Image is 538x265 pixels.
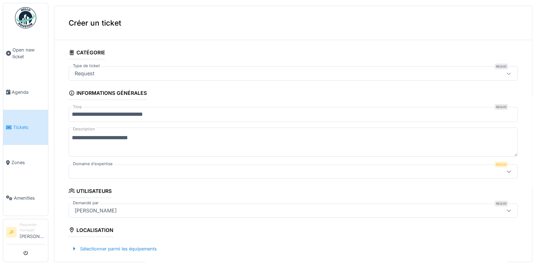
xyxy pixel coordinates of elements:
[71,125,96,134] label: Description
[3,32,48,75] a: Open new ticket
[14,195,45,201] span: Amenities
[3,145,48,180] a: Zones
[495,104,508,110] div: Requis
[12,89,45,96] span: Agenda
[71,161,114,167] label: Domaine d'expertise
[3,75,48,110] a: Agenda
[6,227,17,238] li: JF
[69,47,105,59] div: Catégorie
[495,64,508,69] div: Requis
[495,162,508,167] div: Requis
[72,207,119,215] div: [PERSON_NAME]
[69,225,113,237] div: Localisation
[71,200,100,206] label: Demandé par
[20,222,45,243] li: [PERSON_NAME]
[69,186,112,198] div: Utilisateurs
[69,88,147,100] div: Informations générales
[13,124,45,131] span: Tickets
[71,63,101,69] label: Type de ticket
[11,159,45,166] span: Zones
[54,6,532,40] div: Créer un ticket
[20,222,45,233] div: Requester manager
[3,180,48,216] a: Amenities
[15,7,36,28] img: Badge_color-CXgf-gQk.svg
[69,244,160,254] div: Sélectionner parmi les équipements
[71,104,83,110] label: Titre
[6,222,45,244] a: JF Requester manager[PERSON_NAME]
[495,201,508,206] div: Requis
[72,70,97,77] div: Request
[12,47,45,60] span: Open new ticket
[3,110,48,145] a: Tickets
